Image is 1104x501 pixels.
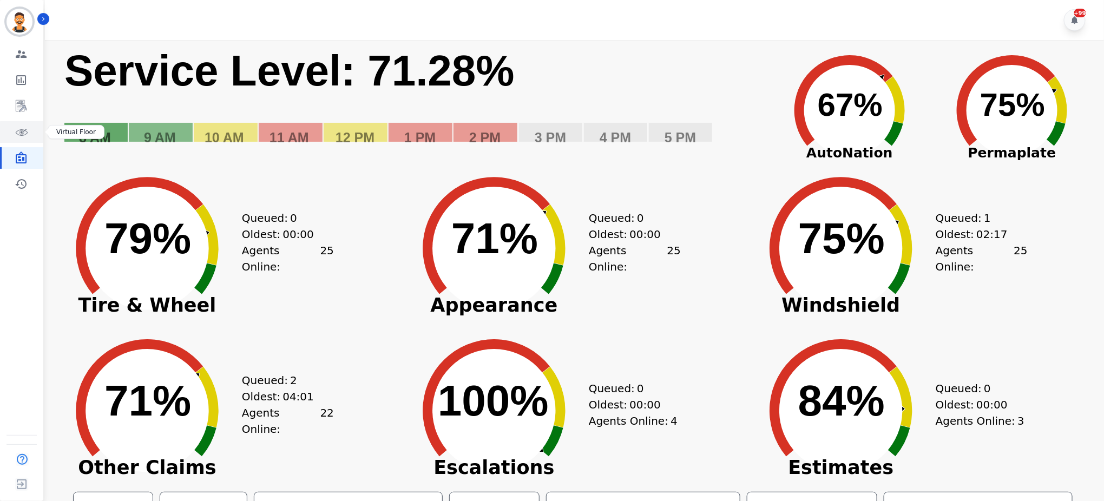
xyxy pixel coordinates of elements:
div: Queued: [589,210,670,226]
div: Queued: [936,210,1017,226]
div: Oldest: [242,388,323,405]
span: Permaplate [931,143,1093,163]
span: 2 [290,372,297,388]
span: 22 [320,405,334,437]
span: 25 [667,242,681,275]
img: Bordered avatar [6,9,32,35]
text: Service Level: 71.28% [64,47,515,95]
span: Windshield [746,300,936,311]
span: 00:00 [976,397,1008,413]
span: 04:01 [282,388,314,405]
text: 12 PM [336,130,374,145]
text: 100% [438,377,549,425]
span: 3 [1017,413,1024,429]
span: 25 [1014,242,1028,275]
div: Oldest: [936,226,1017,242]
svg: Service Level: 0% [63,44,766,161]
div: Oldest: [589,397,670,413]
text: 75% [798,214,885,262]
div: Queued: [589,380,670,397]
span: 0 [290,210,297,226]
div: Queued: [936,380,1017,397]
div: Agents Online: [589,242,681,275]
text: 10 AM [205,130,244,145]
div: Agents Online: [936,413,1028,429]
text: 4 PM [600,130,631,145]
text: 84% [798,377,885,425]
span: 00:00 [629,397,661,413]
span: Estimates [746,462,936,473]
span: Tire & Wheel [52,300,242,311]
text: 2 PM [469,130,501,145]
span: 02:17 [976,226,1008,242]
div: Queued: [242,372,323,388]
div: Agents Online: [936,242,1028,275]
div: Oldest: [242,226,323,242]
text: 75% [980,87,1045,123]
span: Escalations [399,462,589,473]
text: 79% [104,214,191,262]
span: Other Claims [52,462,242,473]
span: 00:00 [629,226,661,242]
text: 3 PM [535,130,566,145]
span: 0 [637,210,644,226]
div: Oldest: [936,397,1017,413]
div: Oldest: [589,226,670,242]
span: AutoNation [768,143,931,163]
text: 71% [451,214,538,262]
span: Appearance [399,300,589,311]
text: 9 AM [144,130,176,145]
text: 71% [104,377,191,425]
span: 4 [671,413,678,429]
div: Agents Online: [589,413,681,429]
div: +99 [1074,9,1086,17]
text: 11 AM [270,130,309,145]
span: 0 [637,380,644,397]
div: Agents Online: [242,405,334,437]
span: 00:00 [282,226,314,242]
span: 25 [320,242,334,275]
text: 1 PM [404,130,436,145]
div: Queued: [242,210,323,226]
div: Agents Online: [242,242,334,275]
span: 1 [984,210,991,226]
text: 67% [818,87,883,123]
span: 0 [984,380,991,397]
text: 5 PM [665,130,696,145]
